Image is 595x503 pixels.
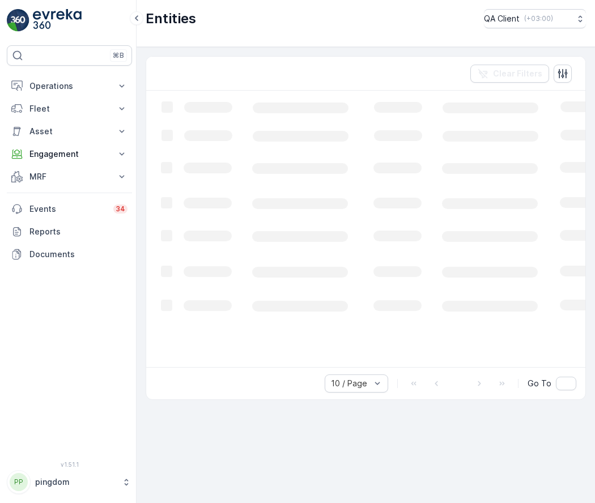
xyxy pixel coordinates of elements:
[7,220,132,243] a: Reports
[33,9,82,32] img: logo_light-DOdMpM7g.png
[29,171,109,182] p: MRF
[10,473,28,491] div: PP
[7,470,132,494] button: PPpingdom
[7,243,132,266] a: Documents
[524,14,553,23] p: ( +03:00 )
[116,204,125,214] p: 34
[7,165,132,188] button: MRF
[484,13,520,24] p: QA Client
[7,461,132,468] span: v 1.51.1
[484,9,586,28] button: QA Client(+03:00)
[29,203,107,215] p: Events
[528,378,551,389] span: Go To
[493,68,542,79] p: Clear Filters
[29,80,109,92] p: Operations
[7,120,132,143] button: Asset
[29,103,109,114] p: Fleet
[146,10,196,28] p: Entities
[113,51,124,60] p: ⌘B
[29,226,127,237] p: Reports
[7,143,132,165] button: Engagement
[7,9,29,32] img: logo
[470,65,549,83] button: Clear Filters
[7,198,132,220] a: Events34
[7,75,132,97] button: Operations
[29,126,109,137] p: Asset
[7,97,132,120] button: Fleet
[29,148,109,160] p: Engagement
[35,476,116,488] p: pingdom
[29,249,127,260] p: Documents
